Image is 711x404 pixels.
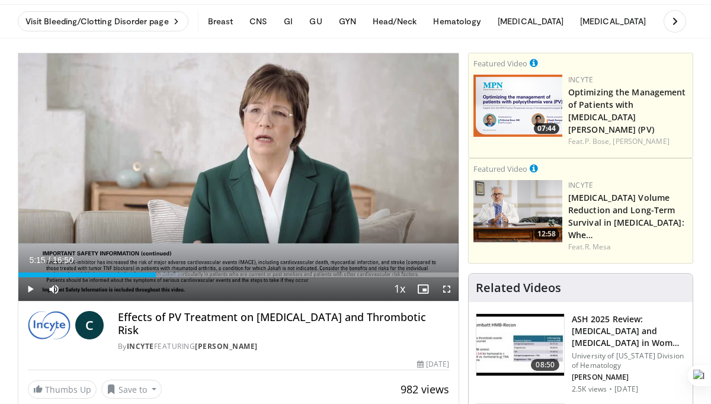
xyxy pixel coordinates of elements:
button: Playback Rate [387,277,411,301]
small: Featured Video [473,58,527,69]
a: [PERSON_NAME] [195,341,258,351]
button: Fullscreen [435,277,459,301]
img: dbfd5f25-7945-44a5-8d2f-245839b470de.150x105_q85_crop-smart_upscale.jpg [476,314,564,376]
a: Incyte [568,75,593,85]
a: Optimizing the Management of Patients with [MEDICAL_DATA][PERSON_NAME] (PV) [568,86,686,135]
p: 2.5K views [572,384,607,394]
button: GI [277,9,300,33]
span: / [48,255,50,265]
span: 12:58 [534,229,559,239]
a: Visit Bleeding/Clotting Disorder page [18,11,188,31]
button: GYN [332,9,363,33]
span: 5:15 [29,255,45,265]
a: P. Bose, [585,136,611,146]
img: Incyte [28,311,71,339]
small: Featured Video [473,163,527,174]
a: Incyte [568,180,593,190]
button: Head/Neck [366,9,424,33]
p: University of [US_STATE] Division of Hematology [572,351,686,370]
h4: Related Videos [476,281,561,295]
div: · [609,384,612,394]
span: 982 views [401,382,449,396]
a: 12:58 [473,180,562,242]
a: [PERSON_NAME] [613,136,669,146]
h3: ASH 2025 Review: [MEDICAL_DATA] and [MEDICAL_DATA] in Wom… [572,313,686,349]
img: b6962518-674a-496f-9814-4152d3874ecc.png.150x105_q85_crop-smart_upscale.png [473,75,562,137]
video-js: Video Player [18,53,459,302]
div: By FEATURING [118,341,449,352]
div: Feat. [568,242,688,252]
a: 07:44 [473,75,562,137]
button: Hematology [426,9,488,33]
button: GU [302,9,329,33]
div: Progress Bar [18,272,459,277]
a: 08:50 ASH 2025 Review: [MEDICAL_DATA] and [MEDICAL_DATA] in Wom… University of [US_STATE] Divisio... [476,313,686,394]
a: Thumbs Up [28,380,97,399]
button: Mute [42,277,66,301]
div: Feat. [568,136,688,147]
span: 16:50 [53,255,73,265]
button: Play [18,277,42,301]
a: [MEDICAL_DATA] Volume Reduction and Long-Term Survival in [MEDICAL_DATA]: Whe… [568,192,684,241]
img: 7350bff6-2067-41fe-9408-af54c6d3e836.png.150x105_q85_crop-smart_upscale.png [473,180,562,242]
a: R. Mesa [585,242,611,252]
button: Enable picture-in-picture mode [411,277,435,301]
button: [MEDICAL_DATA] [573,9,653,33]
a: Incyte [127,341,154,351]
a: C [75,311,104,339]
button: CNS [242,9,274,33]
button: [MEDICAL_DATA] [491,9,571,33]
h4: Effects of PV Treatment on [MEDICAL_DATA] and Thrombotic Risk [118,311,449,336]
div: [DATE] [417,359,449,370]
p: [PERSON_NAME] [572,373,686,382]
span: 08:50 [531,359,559,371]
button: Breast [201,9,240,33]
span: 07:44 [534,123,559,134]
p: [DATE] [614,384,638,394]
button: Save to [101,380,162,399]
